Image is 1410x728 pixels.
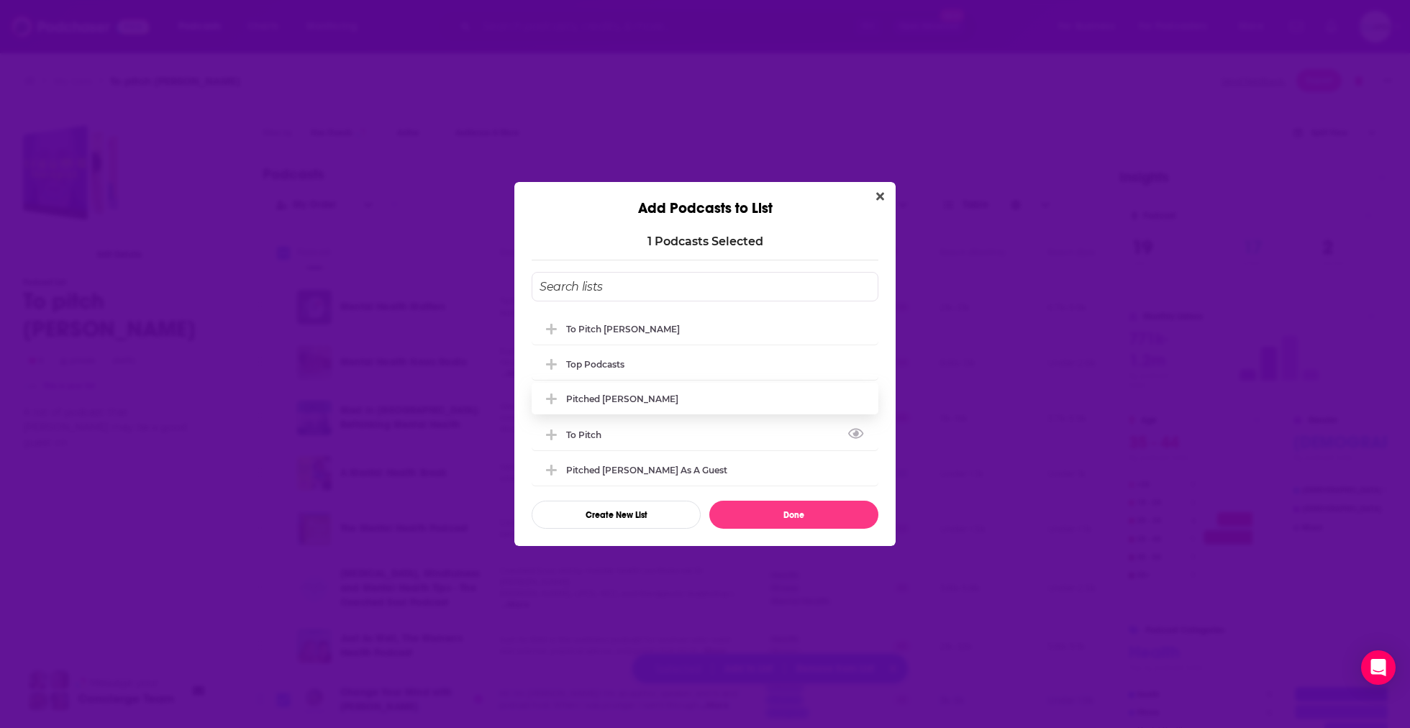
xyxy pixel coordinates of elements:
[647,235,763,248] p: 1 Podcast s Selected
[532,501,701,529] button: Create New List
[566,465,727,476] div: Pitched [PERSON_NAME] as a Guest
[532,272,878,529] div: Add Podcast To List
[532,419,878,450] div: to pitch
[1361,650,1396,685] div: Open Intercom Messenger
[532,348,878,380] div: top podcasts
[566,359,624,370] div: top podcasts
[870,188,890,206] button: Close
[532,454,878,486] div: Pitched Cynthia as a Guest
[566,429,610,440] div: to pitch
[601,437,610,439] button: View Link
[709,501,878,529] button: Done
[514,182,896,217] div: Add Podcasts to List
[532,272,878,301] input: Search lists
[532,313,878,345] div: To pitch Loren
[532,383,878,414] div: Pitched Loren
[566,393,678,404] div: Pitched [PERSON_NAME]
[566,324,680,335] div: To pitch [PERSON_NAME]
